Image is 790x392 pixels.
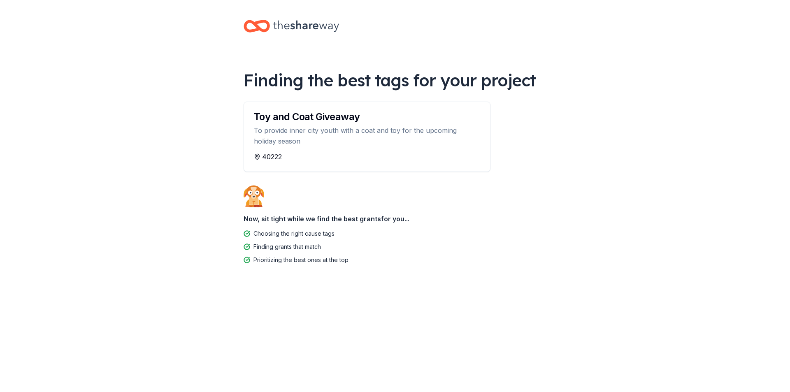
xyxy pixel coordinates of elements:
[244,185,264,207] img: Dog waiting patiently
[253,229,335,239] div: Choosing the right cause tags
[254,125,480,147] div: To provide inner city youth with a coat and toy for the upcoming holiday season
[253,255,349,265] div: Prioritizing the best ones at the top
[254,112,480,122] div: Toy and Coat Giveaway
[244,211,546,227] div: Now, sit tight while we find the best grants for you...
[253,242,321,252] div: Finding grants that match
[254,152,480,162] div: 40222
[244,69,546,92] div: Finding the best tags for your project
